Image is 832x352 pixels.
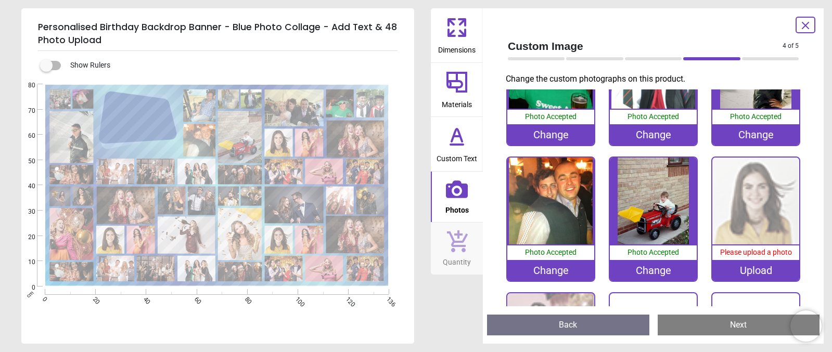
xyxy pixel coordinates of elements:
span: Photo Accepted [525,248,577,256]
span: Dimensions [438,40,476,56]
button: Photos [431,172,483,223]
span: 20 [91,295,97,302]
span: 60 [192,295,199,302]
span: Custom Image [508,38,783,54]
span: Photo Accepted [525,112,577,121]
span: 80 [16,81,35,90]
div: Change [610,260,697,281]
p: Change the custom photographs on this product. [506,73,807,85]
button: Back [487,315,649,335]
span: 100 [293,295,300,302]
div: Change [507,260,594,281]
span: 120 [343,295,350,302]
span: cm [25,290,35,299]
button: Next [658,315,820,335]
span: Materials [442,95,472,110]
span: 4 of 5 [783,42,799,50]
span: Photo Accepted [730,112,782,121]
span: Photos [445,200,469,216]
span: 60 [16,132,35,140]
span: Custom Text [437,149,477,164]
div: Change [507,124,594,145]
div: Show Rulers [46,59,414,72]
span: 20 [16,233,35,242]
span: Photo Accepted [628,248,679,256]
div: Change [610,124,697,145]
span: 40 [142,295,148,302]
span: 70 [16,107,35,115]
span: 80 [242,295,249,302]
button: Materials [431,63,483,117]
span: Quantity [443,252,471,268]
span: Photo Accepted [628,112,679,121]
span: 136 [384,295,391,302]
div: Upload [712,260,799,281]
span: 0 [40,295,47,302]
span: 30 [16,207,35,216]
span: 50 [16,157,35,166]
button: Quantity [431,223,483,275]
div: Change [712,124,799,145]
span: 10 [16,258,35,267]
button: Dimensions [431,8,483,62]
span: 40 [16,182,35,191]
span: Please upload a photo [720,248,792,256]
button: Custom Text [431,117,483,171]
span: 0 [16,283,35,292]
iframe: Brevo live chat [790,310,822,342]
h5: Personalised Birthday Backdrop Banner - Blue Photo Collage - Add Text & 48 Photo Upload [38,17,398,51]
